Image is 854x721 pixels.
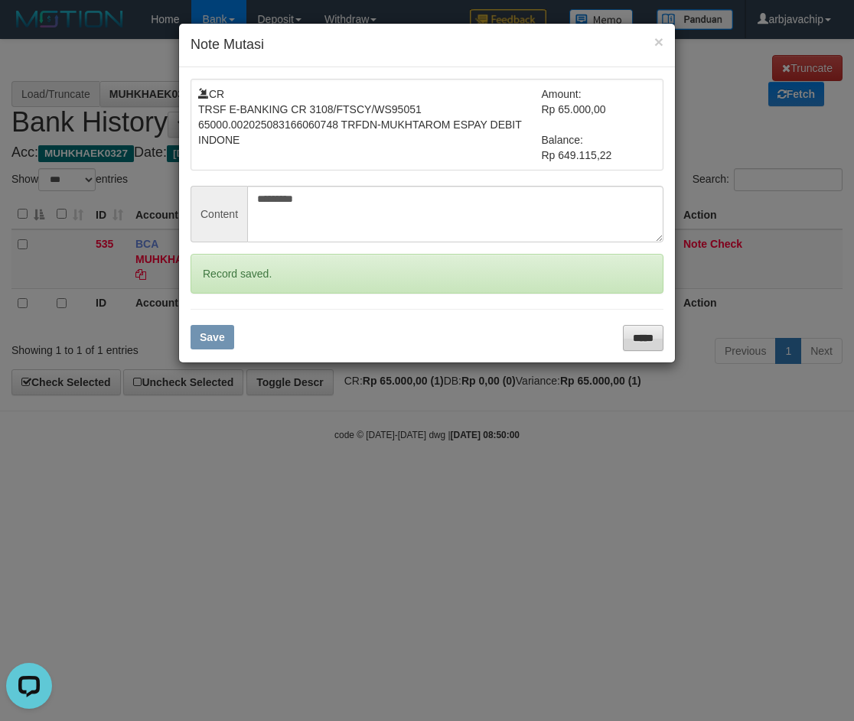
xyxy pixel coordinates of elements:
[6,6,52,52] button: Open LiveChat chat widget
[200,331,225,343] span: Save
[191,325,234,349] button: Save
[191,186,247,242] span: Content
[191,254,663,294] div: Record saved.
[191,35,663,55] h4: Note Mutasi
[198,86,542,163] td: CR TRSF E-BANKING CR 3108/FTSCY/WS95051 65000.002025083166060748 TRFDN-MUKHTAROM ESPAY DEBIT INDONE
[654,34,663,50] button: ×
[542,86,657,163] td: Amount: Rp 65.000,00 Balance: Rp 649.115,22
